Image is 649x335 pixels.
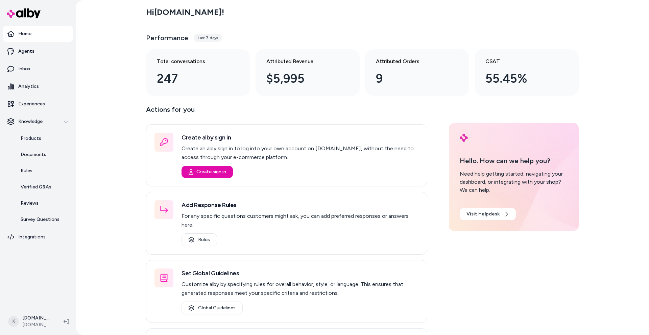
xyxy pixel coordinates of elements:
p: Agents [18,48,34,55]
a: Global Guidelines [182,302,243,314]
p: Analytics [18,83,39,90]
div: $5,995 [266,70,338,88]
a: Agents [3,43,73,59]
p: Hello. How can we help you? [460,156,568,166]
a: Reviews [14,195,73,211]
div: Last 7 days [194,34,222,42]
a: Documents [14,147,73,163]
div: 55.45% [485,70,557,88]
p: Reviews [21,200,39,207]
a: Rules [182,233,217,246]
p: Inbox [18,66,30,72]
p: Actions for you [146,104,427,120]
p: Experiences [18,101,45,107]
a: Attributed Revenue $5,995 [256,49,360,96]
p: Survey Questions [21,216,59,223]
a: Visit Helpdesk [460,208,516,220]
button: Knowledge [3,113,73,130]
p: Integrations [18,234,46,240]
h3: Add Response Rules [182,200,419,210]
button: Create sign in [182,166,233,178]
a: Inbox [3,61,73,77]
span: K [8,316,19,327]
p: Products [21,135,41,142]
p: For any specific questions customers might ask, you can add preferred responses or answers here. [182,212,419,229]
span: [DOMAIN_NAME] [22,321,53,328]
div: 9 [376,70,448,88]
a: Home [3,26,73,42]
h3: Attributed Revenue [266,57,338,66]
p: Rules [21,167,32,174]
a: Verified Q&As [14,179,73,195]
p: Documents [21,151,46,158]
a: Integrations [3,229,73,245]
a: Products [14,130,73,147]
h3: Set Global Guidelines [182,268,419,278]
a: Experiences [3,96,73,112]
a: Survey Questions [14,211,73,228]
h3: Total conversations [157,57,229,66]
button: K[DOMAIN_NAME] Shopify[DOMAIN_NAME] [4,311,58,332]
a: CSAT 55.45% [475,49,579,96]
a: Attributed Orders 9 [365,49,469,96]
h3: CSAT [485,57,557,66]
p: [DOMAIN_NAME] Shopify [22,315,53,321]
a: Total conversations 247 [146,49,250,96]
p: Verified Q&As [21,184,51,190]
h2: Hi [DOMAIN_NAME] ! [146,7,224,17]
p: Customize alby by specifying rules for overall behavior, style, or language. This ensures that ge... [182,280,419,298]
h3: Performance [146,33,188,43]
p: Create an alby sign in to log into your own account on [DOMAIN_NAME], without the need to access ... [182,144,419,162]
a: Analytics [3,78,73,95]
a: Rules [14,163,73,179]
h3: Create alby sign in [182,133,419,142]
p: Home [18,30,31,37]
img: alby Logo [7,8,41,18]
h3: Attributed Orders [376,57,448,66]
p: Knowledge [18,118,43,125]
div: 247 [157,70,229,88]
img: alby Logo [460,134,468,142]
div: Need help getting started, navigating your dashboard, or integrating with your shop? We can help. [460,170,568,194]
